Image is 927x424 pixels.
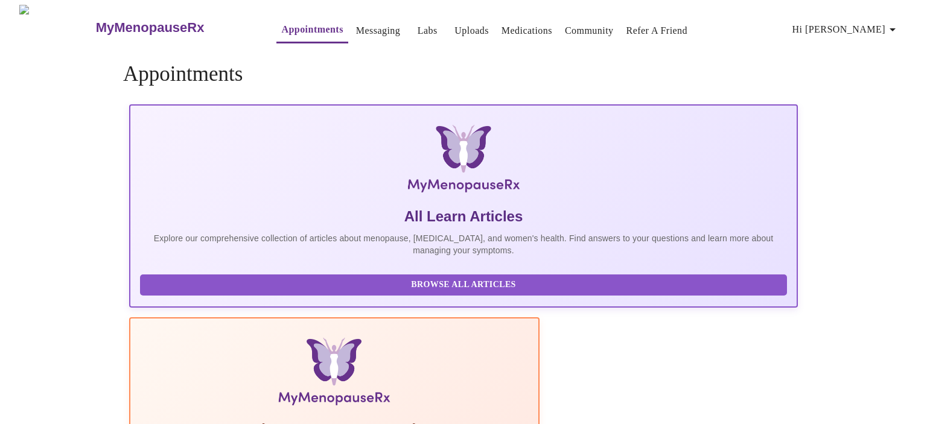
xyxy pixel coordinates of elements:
button: Hi [PERSON_NAME] [788,17,905,42]
a: Labs [418,22,438,39]
h5: All Learn Articles [140,207,787,226]
span: Browse All Articles [152,277,775,293]
a: MyMenopauseRx [94,7,252,49]
a: Medications [502,22,552,39]
img: MyMenopauseRx Logo [240,125,686,197]
a: Browse All Articles [140,279,790,289]
a: Messaging [356,22,400,39]
img: MyMenopauseRx Logo [19,5,94,50]
h3: MyMenopauseRx [96,20,205,36]
button: Uploads [450,19,494,43]
a: Community [565,22,614,39]
a: Uploads [454,22,489,39]
button: Community [560,19,619,43]
button: Labs [408,19,447,43]
button: Appointments [276,17,348,43]
p: Explore our comprehensive collection of articles about menopause, [MEDICAL_DATA], and women's hea... [140,232,787,256]
button: Refer a Friend [622,19,693,43]
button: Browse All Articles [140,274,787,296]
a: Appointments [281,21,343,38]
img: Menopause Manual [202,338,467,410]
button: Medications [497,19,557,43]
span: Hi [PERSON_NAME] [792,21,900,38]
a: Refer a Friend [626,22,688,39]
h4: Appointments [123,62,804,86]
button: Messaging [351,19,405,43]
